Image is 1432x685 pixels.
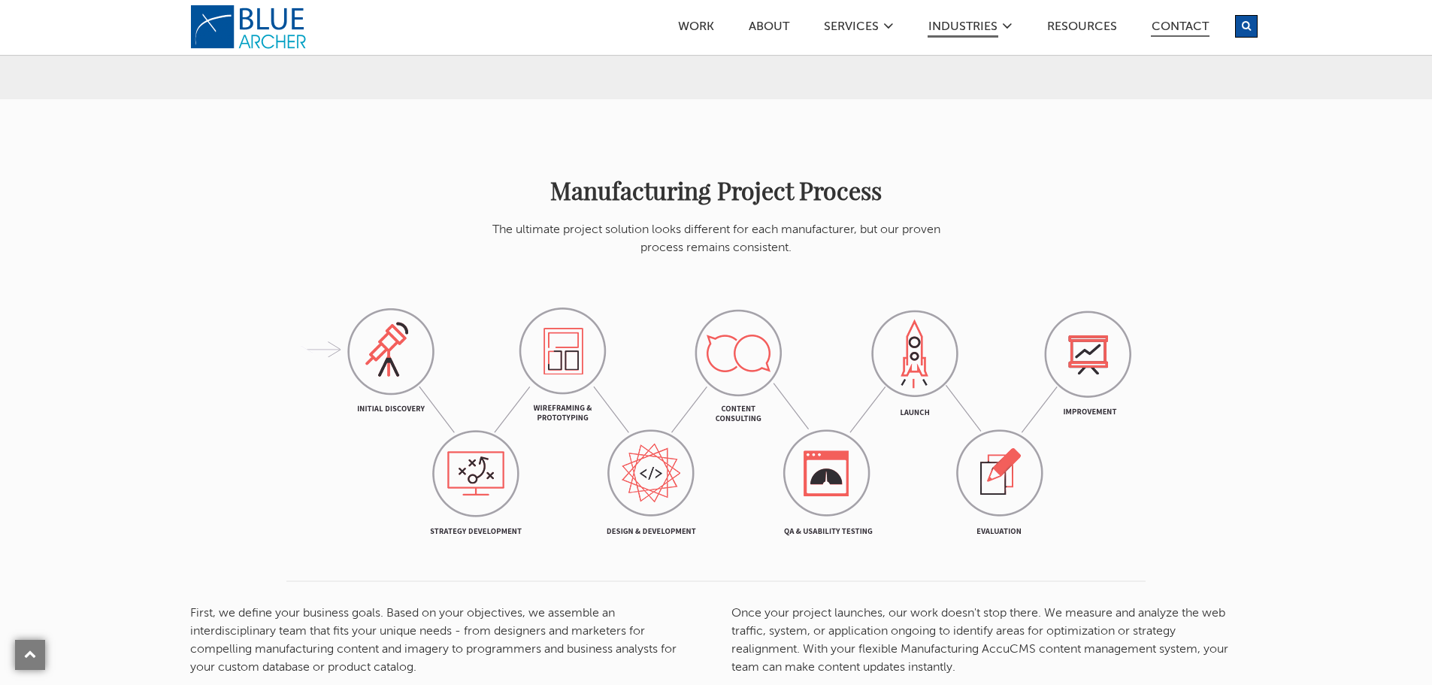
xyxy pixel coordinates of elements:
p: Once your project launches, our work doesn't stop there. We measure and analyze the web traffic, ... [731,605,1243,677]
img: manufacturing website design process [301,288,1131,555]
a: logo [190,5,310,50]
a: Industries [928,21,998,38]
p: First, we define your business goals. Based on your objectives, we assemble an interdisciplinary ... [190,605,701,677]
a: Work [677,21,715,37]
a: ABOUT [748,21,790,37]
h2: Manufacturing Project Process [190,178,1243,202]
a: SERVICES [823,21,879,37]
p: The ultimate project solution looks different for each manufacturer, but our proven process remai... [190,221,1243,257]
a: Resources [1046,21,1118,37]
a: Contact [1151,21,1209,37]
